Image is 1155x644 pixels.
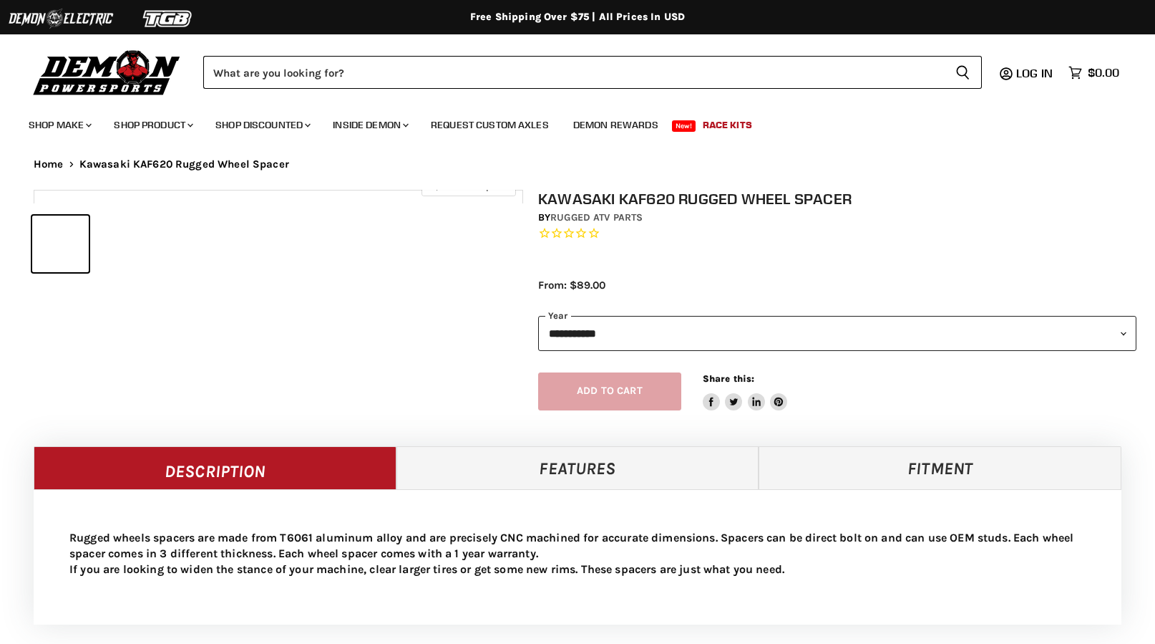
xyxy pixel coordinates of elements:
[1010,67,1061,80] a: Log in
[203,56,944,89] input: Search
[18,110,100,140] a: Shop Make
[703,373,754,384] span: Share this:
[32,216,89,272] button: Kawasaki KAF620 Rugged Wheel Spacer thumbnail
[103,110,202,140] a: Shop Product
[203,56,982,89] form: Product
[5,158,1150,170] nav: Breadcrumbs
[692,110,763,140] a: Race Kits
[672,120,696,132] span: New!
[396,446,759,489] a: Features
[79,158,289,170] span: Kawasaki KAF620 Rugged Wheel Spacer
[1088,66,1119,80] span: $0.00
[538,190,1136,208] h1: Kawasaki KAF620 Rugged Wheel Spacer
[7,5,114,32] img: Demon Electric Logo 2
[205,110,319,140] a: Shop Discounted
[538,210,1136,226] div: by
[69,530,1086,577] p: Rugged wheels spacers are made from T6061 aluminum alloy and are precisely CNC machined for accur...
[429,181,508,191] span: Click to expand
[420,110,560,140] a: Request Custom Axles
[550,211,643,224] a: Rugged ATV Parts
[34,158,64,170] a: Home
[18,105,1116,140] ul: Main menu
[538,316,1136,351] select: year
[114,5,222,32] img: TGB Logo 2
[759,446,1121,489] a: Fitment
[5,11,1150,24] div: Free Shipping Over $75 | All Prices In USD
[1016,66,1053,80] span: Log in
[538,279,605,292] span: From: $89.00
[944,56,982,89] button: Search
[34,446,396,489] a: Description
[322,110,417,140] a: Inside Demon
[703,373,788,410] aside: Share this:
[562,110,669,140] a: Demon Rewards
[1061,62,1126,83] a: $0.00
[538,226,1136,241] span: Rated 0.0 out of 5 stars 0 reviews
[29,47,185,97] img: Demon Powersports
